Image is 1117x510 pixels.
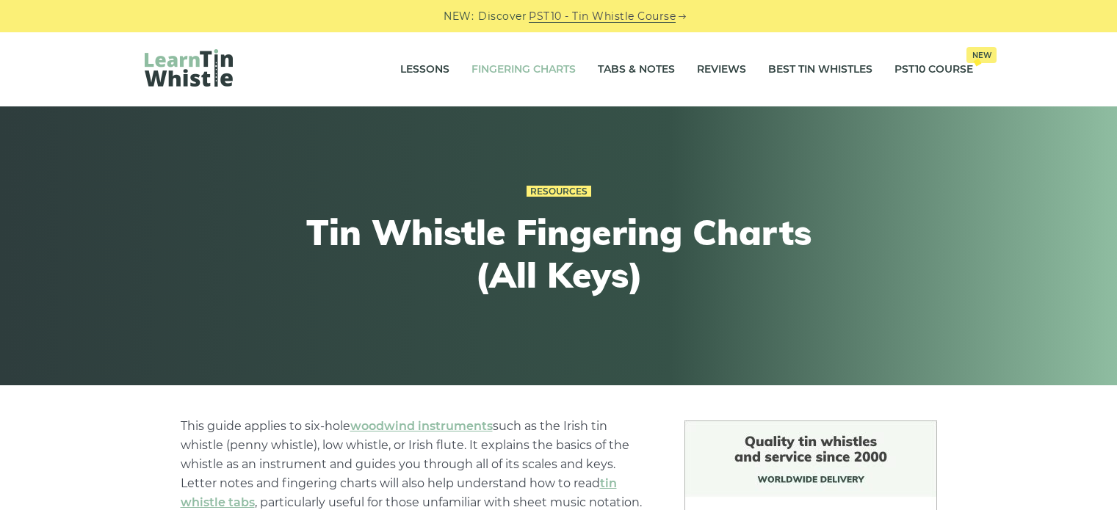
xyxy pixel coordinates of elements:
h1: Tin Whistle Fingering Charts (All Keys) [289,211,829,296]
a: Best Tin Whistles [768,51,872,88]
a: Reviews [697,51,746,88]
a: Tabs & Notes [598,51,675,88]
img: LearnTinWhistle.com [145,49,233,87]
a: woodwind instruments [350,419,493,433]
a: PST10 CourseNew [894,51,973,88]
span: New [966,47,997,63]
a: Lessons [400,51,449,88]
a: Fingering Charts [471,51,576,88]
a: Resources [527,186,591,197]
